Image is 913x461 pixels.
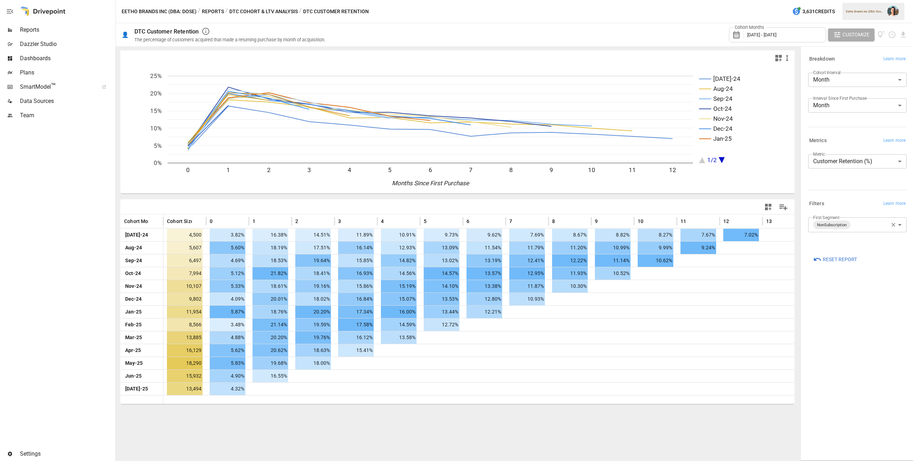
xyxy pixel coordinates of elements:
span: 21.82% [253,267,288,280]
button: DTC Cohort & LTV Analysis [229,7,298,16]
span: 11.54% [466,242,502,254]
span: 11.79% [509,242,545,254]
span: 16.00% [381,306,417,318]
span: 7 [509,218,512,225]
span: Oct-24 [124,267,142,280]
label: First Segment [813,214,840,221]
span: 18.63% [295,344,331,357]
span: Cohort Month [124,218,156,225]
span: Reset Report [823,255,857,264]
span: 20.20% [253,331,288,344]
button: Download report [899,31,907,39]
text: Nov-24 [713,115,733,122]
span: 20.62% [253,344,288,357]
div: Month [808,73,907,87]
button: Sort [427,216,437,226]
span: 11,954 [167,306,203,318]
span: 12.95% [509,267,545,280]
span: 12.22% [552,254,588,267]
text: 2 [267,166,271,173]
svg: A chart. [121,65,794,193]
span: SmartModel [20,83,94,91]
span: 13.58% [381,331,417,344]
text: [DATE]-24 [713,75,740,82]
span: 4.88% [210,331,245,344]
label: Interval Since First Purchase [813,95,867,101]
span: 12.41% [509,254,545,267]
text: 10% [150,125,162,132]
span: 16.93% [338,267,374,280]
text: Aug-24 [713,85,733,92]
span: 9,802 [167,293,203,305]
span: Mar-25 [124,331,143,344]
div: DTC Customer Retention [134,28,199,35]
span: 10.91% [381,229,417,241]
span: 18.41% [295,267,331,280]
span: 2 [295,218,298,225]
span: 6 [466,218,469,225]
span: [DATE]-25 [124,383,149,395]
span: 8.27% [638,229,673,241]
span: 9.24% [680,242,716,254]
button: Sort [213,216,223,226]
span: 5.87% [210,306,245,318]
span: 3,631 Credits [802,7,835,16]
span: 9.99% [638,242,673,254]
button: Sort [644,216,654,226]
button: Reset Report [808,253,862,266]
div: Customer Retention (%) [808,154,907,169]
span: 16.38% [253,229,288,241]
text: 10 [588,166,595,173]
text: 0 [186,166,190,173]
text: 4 [348,166,351,173]
span: 7.69% [509,229,545,241]
div: The percentage of customers acquired that made a returning purchase by month of acquisition. [134,37,325,42]
span: 7,994 [167,267,203,280]
span: 13,885 [167,331,203,344]
span: 9.73% [424,229,459,241]
text: 11 [629,166,636,173]
text: 9 [550,166,553,173]
span: 19.68% [253,357,288,369]
span: 5.60% [210,242,245,254]
span: 15,932 [167,370,203,382]
span: 4.90% [210,370,245,382]
button: 3,631Credits [789,5,838,18]
span: 8 [552,218,555,225]
span: 19.59% [295,318,331,331]
span: 16.84% [338,293,374,305]
span: 5.33% [210,280,245,292]
span: 12 [723,218,729,225]
span: 5.62% [210,344,245,357]
text: 7 [469,166,473,173]
span: 17.34% [338,306,374,318]
span: 4,500 [167,229,203,241]
span: 5.83% [210,357,245,369]
span: 13.57% [466,267,502,280]
span: 15.41% [338,344,374,357]
button: Sort [256,216,266,226]
span: ™ [51,82,56,90]
span: 13,494 [167,383,203,395]
h6: Breakdown [809,55,835,63]
div: / [299,7,302,16]
span: 9 [595,218,598,225]
span: Team [20,111,114,120]
span: 7.67% [680,229,716,241]
span: Reports [20,26,114,34]
div: 👤 [122,31,129,38]
button: Sort [193,216,203,226]
label: Cohort Interval [813,69,841,76]
button: Schedule report [888,31,896,39]
span: 6,497 [167,254,203,267]
button: Customize [828,29,874,41]
span: 8,566 [167,318,203,331]
span: 5 [424,218,427,225]
text: 6 [429,166,432,173]
span: 14.51% [295,229,331,241]
text: Sep-24 [713,95,733,102]
span: 14.56% [381,267,417,280]
span: 14.10% [424,280,459,292]
span: 19.64% [295,254,331,267]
